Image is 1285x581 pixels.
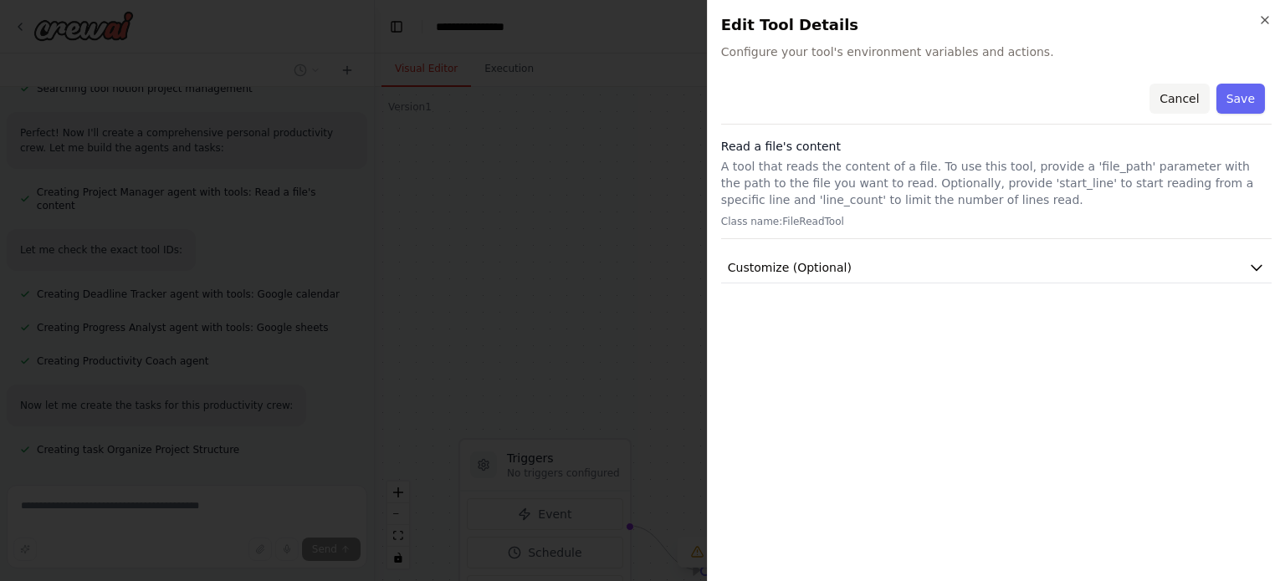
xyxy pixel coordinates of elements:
[721,13,1272,37] h2: Edit Tool Details
[1216,84,1265,114] button: Save
[728,259,852,276] span: Customize (Optional)
[721,252,1272,283] button: Customize (Optional)
[721,158,1272,208] p: A tool that reads the content of a file. To use this tool, provide a 'file_path' parameter with t...
[1149,84,1209,114] button: Cancel
[721,215,1272,228] p: Class name: FileReadTool
[721,138,1272,155] h3: Read a file's content
[721,43,1272,60] span: Configure your tool's environment variables and actions.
